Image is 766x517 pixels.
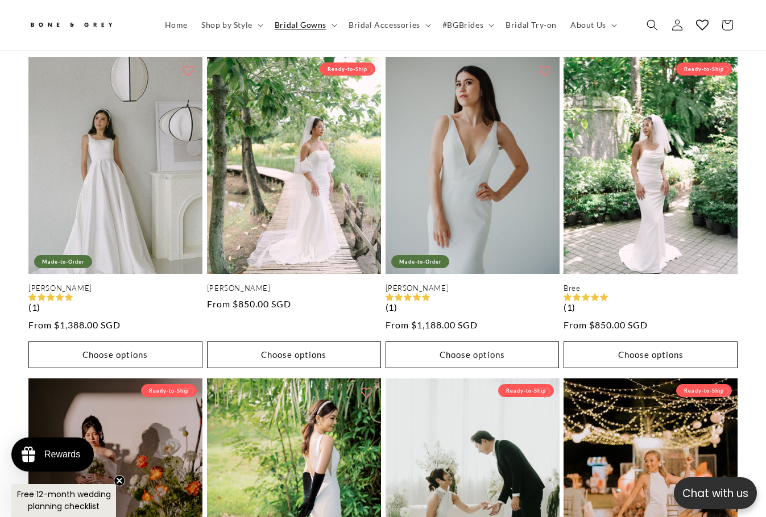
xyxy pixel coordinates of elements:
[17,489,111,512] span: Free 12-month wedding planning checklist
[201,20,252,30] span: Shop by Style
[386,341,560,368] button: Choose options
[207,283,381,293] a: [PERSON_NAME]
[114,475,125,486] button: Close teaser
[28,283,202,293] a: [PERSON_NAME]
[570,20,606,30] span: About Us
[436,13,499,37] summary: #BGBrides
[355,381,378,404] button: Add to wishlist
[28,16,114,35] img: Bone and Grey Bridal
[442,20,483,30] span: #BGBrides
[28,341,202,368] button: Choose options
[712,381,735,404] button: Add to wishlist
[275,20,326,30] span: Bridal Gowns
[674,477,757,509] button: Open chatbox
[349,20,420,30] span: Bridal Accessories
[158,13,194,37] a: Home
[499,13,564,37] a: Bridal Try-on
[177,60,200,82] button: Add to wishlist
[564,283,738,293] a: Bree
[712,60,735,82] button: Add to wishlist
[24,11,147,39] a: Bone and Grey Bridal
[355,60,378,82] button: Add to wishlist
[44,449,80,460] div: Rewards
[268,13,342,37] summary: Bridal Gowns
[564,341,738,368] button: Choose options
[386,283,560,293] a: [PERSON_NAME]
[533,381,556,404] button: Add to wishlist
[207,341,381,368] button: Choose options
[640,12,665,37] summary: Search
[194,13,268,37] summary: Shop by Style
[165,20,188,30] span: Home
[342,13,436,37] summary: Bridal Accessories
[11,484,116,517] div: Free 12-month wedding planning checklistClose teaser
[674,485,757,502] p: Chat with us
[564,13,622,37] summary: About Us
[177,381,200,404] button: Add to wishlist
[533,60,556,82] button: Add to wishlist
[506,20,557,30] span: Bridal Try-on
